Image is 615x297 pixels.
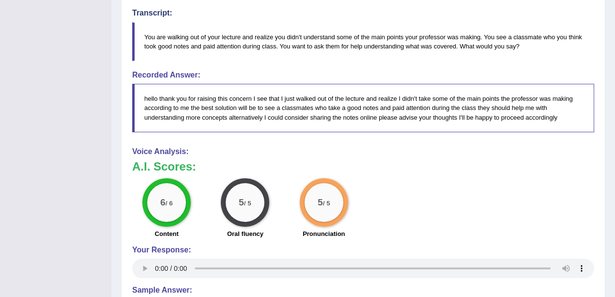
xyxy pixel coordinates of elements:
small: / 5 [244,200,251,207]
h4: Sample Answer: [132,286,594,295]
small: / 6 [166,200,173,207]
big: 5 [318,197,323,207]
small: / 5 [323,200,330,207]
h4: Voice Analysis: [132,147,594,156]
h4: Your Response: [132,246,594,254]
label: Pronunciation [303,229,345,238]
label: Oral fluency [227,229,263,238]
blockquote: You are walking out of your lecture and realize you didn't understand some of the main points you... [132,22,594,61]
big: 6 [160,197,166,207]
big: 5 [239,197,245,207]
h4: Recorded Answer: [132,71,594,79]
b: A.I. Scores: [132,160,196,173]
label: Content [155,229,179,238]
blockquote: hello thank you for raising this concern I see that I just walked out of the lecture and realize ... [132,84,594,132]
